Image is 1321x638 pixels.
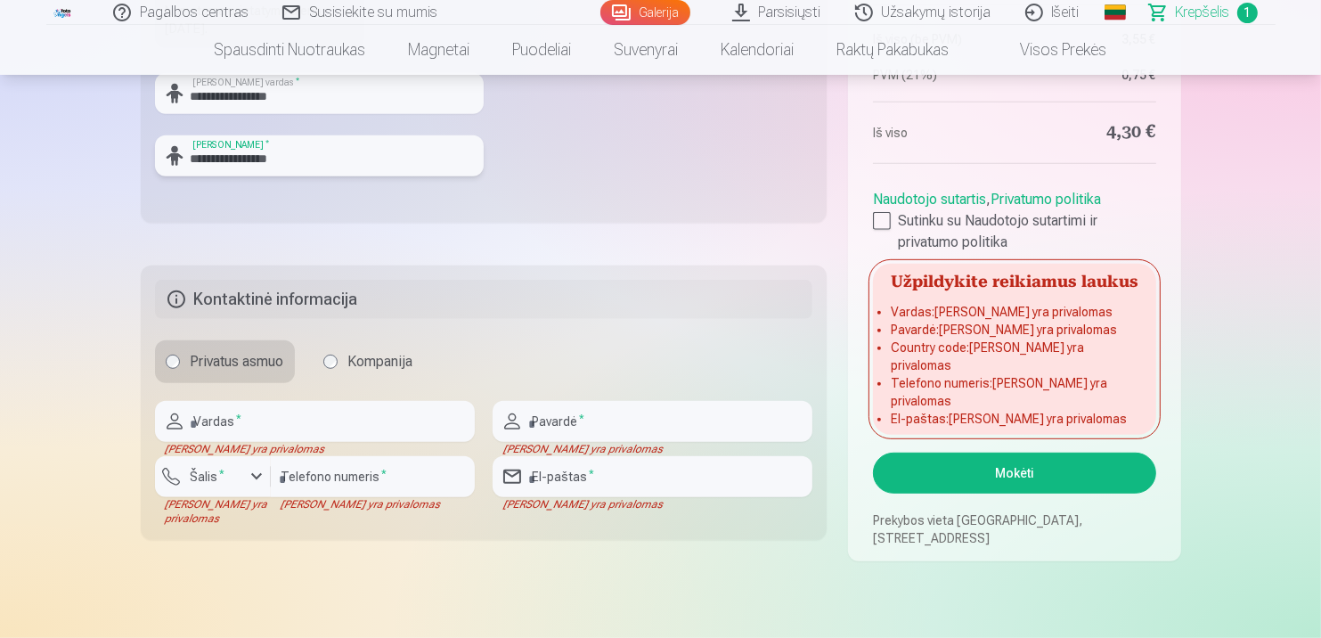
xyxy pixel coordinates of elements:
[891,374,1138,410] li: Telefono numeris : [PERSON_NAME] yra privalomas
[155,340,295,383] label: Privatus asmuo
[891,410,1138,428] li: El-paštas : [PERSON_NAME] yra privalomas
[971,25,1129,75] a: Visos prekės
[873,511,1155,547] p: Prekybos vieta [GEOGRAPHIC_DATA], [STREET_ADDRESS]
[313,340,424,383] label: Kompanija
[271,497,475,511] div: [PERSON_NAME] yra privalomas
[155,442,475,456] div: [PERSON_NAME] yra privalomas
[493,497,812,511] div: [PERSON_NAME] yra privalomas
[873,120,1006,145] dt: Iš viso
[492,25,593,75] a: Puodeliai
[700,25,816,75] a: Kalendoriai
[891,321,1138,339] li: Pavardė : [PERSON_NAME] yra privalomas
[891,339,1138,374] li: Country code : [PERSON_NAME] yra privalomas
[593,25,700,75] a: Suvenyrai
[873,182,1155,253] div: ,
[155,280,813,319] h5: Kontaktinė informacija
[873,453,1155,494] button: Mokėti
[387,25,492,75] a: Magnetai
[816,25,971,75] a: Raktų pakabukas
[323,355,338,369] input: Kompanija
[155,497,271,526] div: [PERSON_NAME] yra privalomas
[1176,2,1230,23] span: Krepšelis
[1237,3,1258,23] span: 1
[873,66,1006,84] dt: PVM (21%)
[493,442,812,456] div: [PERSON_NAME] yra privalomas
[155,456,271,497] button: Šalis*
[193,25,387,75] a: Spausdinti nuotraukas
[166,355,180,369] input: Privatus asmuo
[1023,66,1156,84] dd: 0,75 €
[873,264,1155,296] h5: Užpildykite reikiamus laukus
[873,210,1155,253] label: Sutinku su Naudotojo sutartimi ir privatumo politika
[53,7,73,18] img: /fa2
[991,191,1101,208] a: Privatumo politika
[891,303,1138,321] li: Vardas : [PERSON_NAME] yra privalomas
[183,468,232,486] label: Šalis
[873,191,986,208] a: Naudotojo sutartis
[1023,120,1156,145] dd: 4,30 €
